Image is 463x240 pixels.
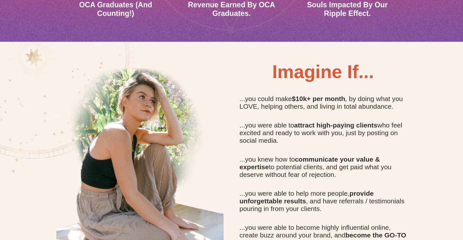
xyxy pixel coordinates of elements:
[292,95,345,102] b: $10k+ per month
[239,156,380,171] b: communicate your value & expertise
[294,121,377,129] b: attract high-paying clients
[307,1,388,18] b: Souls Impacted By Our Ripple Effect.
[272,61,374,82] b: Imagine If...
[239,156,407,178] div: ...you knew how to to potential clients, and get paid what you deserve without fear of rejection.
[239,190,407,213] div: ...you were able to help more people, , and have referrals / testimonials pouring in from your cl...
[79,1,152,18] b: OCA Graduates (And Counting!)
[188,1,275,18] b: Revenue Earned By OCA Graduates.
[239,121,407,144] div: ...you were able to who feel excited and ready to work with you, just by posting on social media.
[239,95,407,110] div: ...you could make , by doing what you LOVE, helping others, and living in total abundance.
[239,190,374,205] b: provide unforgettable results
